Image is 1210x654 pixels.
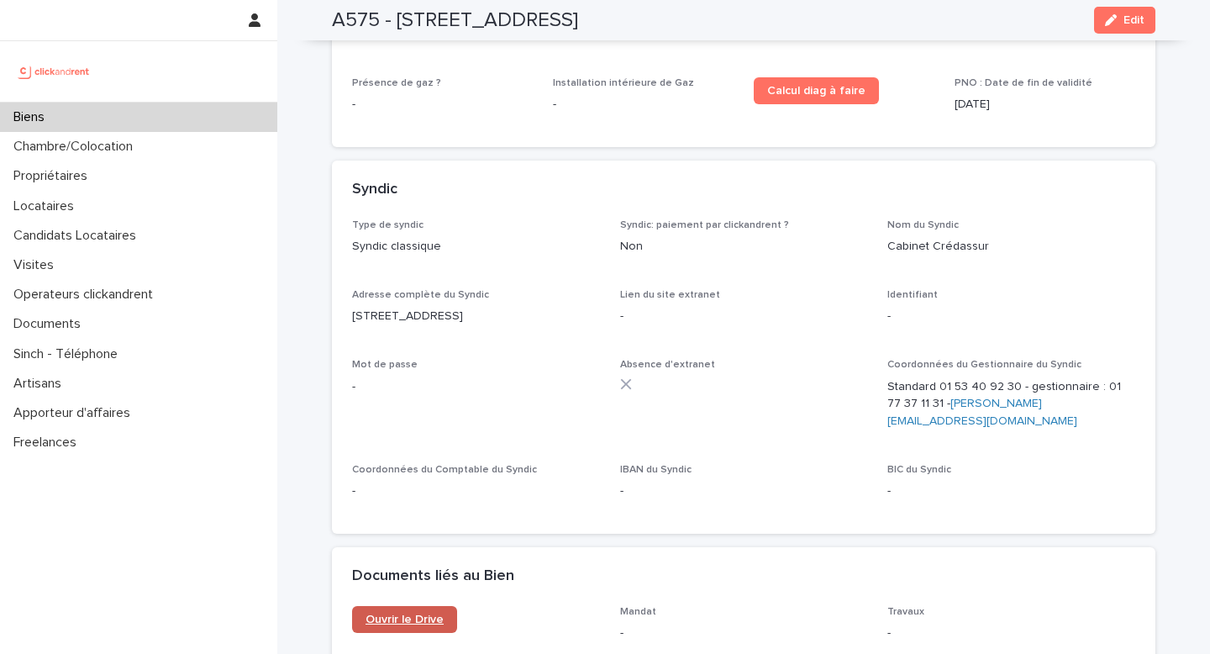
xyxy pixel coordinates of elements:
span: Coordonnées du Comptable du Syndic [352,465,537,475]
p: - [620,308,868,325]
p: [DATE] [955,96,1135,113]
p: - [553,96,734,113]
p: Cabinet Crédassur [887,238,1135,256]
p: Chambre/Colocation [7,139,146,155]
p: - [620,625,868,642]
p: Visites [7,257,67,273]
p: Biens [7,109,58,125]
span: Adresse complète du Syndic [352,290,489,300]
p: - [620,483,868,500]
span: Nom du Syndic [887,220,959,230]
p: - [352,483,600,500]
h2: Syndic [352,181,397,199]
h2: Documents liés au Bien [352,567,514,586]
h2: A575 - [STREET_ADDRESS] [332,8,578,33]
span: Présence de gaz ? [352,78,441,88]
p: Apporteur d'affaires [7,405,144,421]
p: - [887,308,1135,325]
p: - [352,378,600,396]
p: - [887,625,1135,642]
p: Artisans [7,376,75,392]
span: PNO : Date de fin de validité [955,78,1092,88]
button: Edit [1094,7,1155,34]
img: UCB0brd3T0yccxBKYDjQ [13,55,95,88]
span: Identifiant [887,290,938,300]
p: - [352,96,533,113]
a: [PERSON_NAME][EMAIL_ADDRESS][DOMAIN_NAME] [887,398,1077,427]
span: Ouvrir le Drive [366,614,444,625]
p: Syndic classique [352,238,600,256]
span: BIC du Syndic [887,465,951,475]
p: Non [620,238,868,256]
a: Ouvrir le Drive [352,606,457,633]
span: Mot de passe [352,360,418,370]
p: Candidats Locataires [7,228,150,244]
span: Type de syndic [352,220,423,230]
span: Travaux [887,607,924,617]
p: Standard 01 53 40 92 30 - gestionnaire : 01 77 37 11 31 - [887,378,1135,430]
p: Sinch - Téléphone [7,346,131,362]
span: Calcul diag à faire [767,85,865,97]
p: Locataires [7,198,87,214]
p: Documents [7,316,94,332]
span: Lien du site extranet [620,290,720,300]
p: [STREET_ADDRESS] [352,308,600,325]
p: Operateurs clickandrent [7,287,166,303]
p: Freelances [7,435,90,451]
span: Mandat [620,607,656,617]
a: Calcul diag à faire [754,77,879,104]
span: IBAN du Syndic [620,465,692,475]
p: - [887,483,1135,500]
span: Coordonnées du Gestionnaire du Syndic [887,360,1081,370]
span: Edit [1123,14,1144,26]
p: Propriétaires [7,168,101,184]
span: Absence d'extranet [620,360,715,370]
span: Installation intérieure de Gaz [553,78,694,88]
span: Syndic: paiement par clickandrent ? [620,220,789,230]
